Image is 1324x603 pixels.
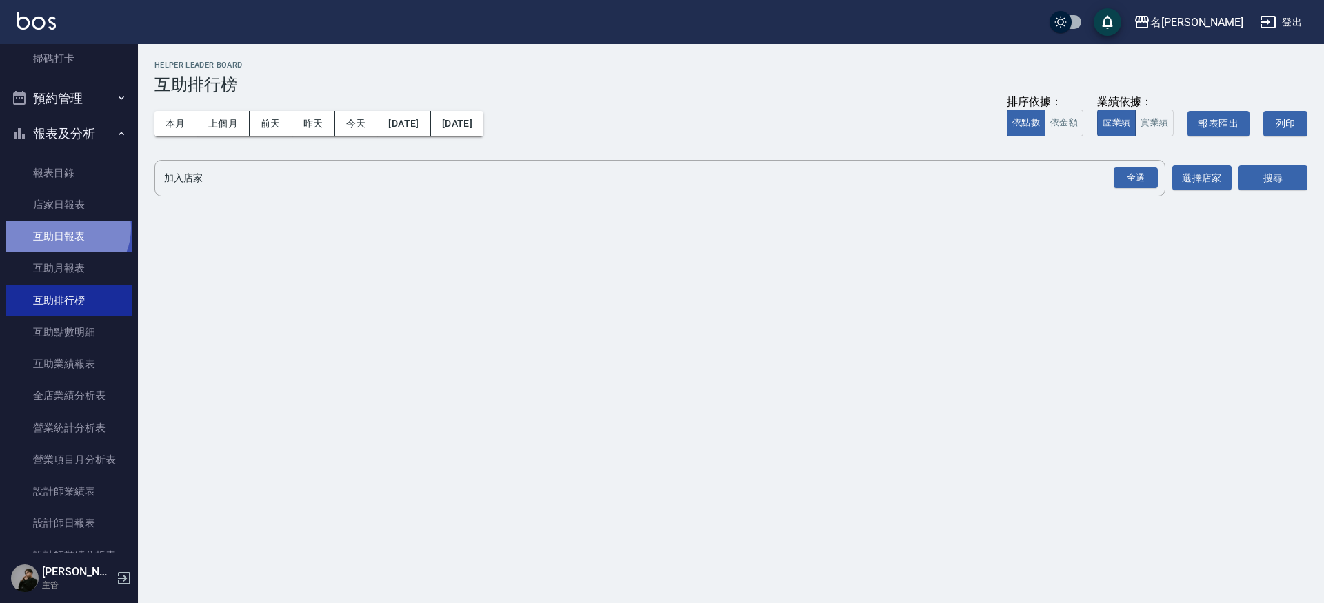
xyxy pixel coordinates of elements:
a: 互助點數明細 [6,316,132,348]
img: Person [11,564,39,592]
button: 登出 [1254,10,1307,35]
div: 排序依據： [1007,95,1083,110]
h5: [PERSON_NAME] [42,565,112,579]
button: 虛業績 [1097,110,1136,136]
button: 名[PERSON_NAME] [1128,8,1249,37]
button: 搜尋 [1238,165,1307,191]
a: 全店業績分析表 [6,380,132,411]
a: 互助月報表 [6,252,132,284]
button: save [1094,8,1121,36]
button: 報表及分析 [6,116,132,152]
h2: Helper Leader Board [154,61,1307,70]
button: 報表匯出 [1187,111,1250,136]
button: 今天 [335,111,378,136]
button: Open [1111,165,1161,192]
p: 主管 [42,579,112,591]
a: 營業統計分析表 [6,412,132,444]
button: 昨天 [292,111,335,136]
button: 列印 [1263,111,1307,136]
input: 店家名稱 [161,166,1139,190]
a: 店家日報表 [6,189,132,221]
button: 依點數 [1007,110,1045,136]
div: 名[PERSON_NAME] [1150,14,1243,31]
div: 全選 [1114,167,1158,189]
a: 掃碼打卡 [6,43,132,74]
a: 互助排行榜 [6,285,132,316]
button: 實業績 [1135,110,1174,136]
a: 互助日報表 [6,221,132,252]
button: [DATE] [431,111,483,136]
h3: 互助排行榜 [154,75,1307,94]
button: 前天 [250,111,292,136]
button: 預約管理 [6,81,132,116]
button: 本月 [154,111,197,136]
a: 營業項目月分析表 [6,444,132,476]
button: [DATE] [377,111,430,136]
a: 互助業績報表 [6,348,132,380]
div: 業績依據： [1097,95,1174,110]
button: 選擇店家 [1172,165,1232,191]
a: 報表目錄 [6,157,132,189]
a: 設計師業績表 [6,476,132,507]
img: Logo [17,12,56,30]
a: 設計師業績分析表 [6,540,132,571]
a: 設計師日報表 [6,507,132,539]
button: 上個月 [197,111,250,136]
button: 依金額 [1045,110,1083,136]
